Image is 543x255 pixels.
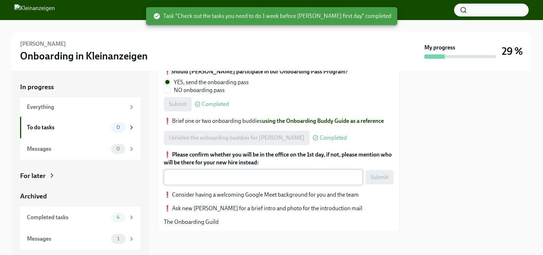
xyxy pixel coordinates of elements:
[164,205,394,212] p: ❗️ Ask new [PERSON_NAME] for a brief intro and photo for the introduction mail
[153,12,391,20] span: Task "Check out the tasks you need to do 1 week before [PERSON_NAME] first day" completed
[27,124,108,131] div: To do tasks
[20,192,140,201] a: Archived
[20,228,140,250] a: Messages1
[164,191,394,199] p: ❗️ Consider having a welcoming Google Meet background for you and the team
[20,82,140,92] a: In progress
[20,171,46,181] div: For later
[113,236,124,241] span: 1
[424,44,455,52] strong: My progress
[20,40,66,48] h6: [PERSON_NAME]
[20,117,140,138] a: To do tasks0
[27,235,108,243] div: Messages
[174,86,225,94] span: NO onboarding pass
[27,103,125,111] div: Everything
[164,117,394,125] p: ❗️ Brief one or two onboarding buddies
[112,146,124,151] span: 0
[27,145,108,153] div: Messages
[20,49,148,62] h3: Onboarding in Kleinanzeigen
[112,215,124,220] span: 4
[502,45,523,58] h3: 29 %
[20,171,140,181] a: For later
[320,135,347,141] span: Completed
[164,151,394,167] label: ❗️ Please confirm whether you will be in the office on the 1st day, if not, please mention who wi...
[164,218,394,226] p: The Onboarding Guild
[20,138,140,160] a: Messages0
[27,213,108,221] div: Completed tasks
[20,207,140,228] a: Completed tasks4
[174,78,249,86] span: YES, send the onboarding pass
[112,125,124,130] span: 0
[20,97,140,117] a: Everything
[164,68,348,76] label: ❗️Should [PERSON_NAME] participate in our Onboarding Pass Program?
[14,4,55,16] img: Kleinanzeigen
[262,117,384,124] a: using the Onboarding Buddy Guide as a reference
[202,101,229,107] span: Completed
